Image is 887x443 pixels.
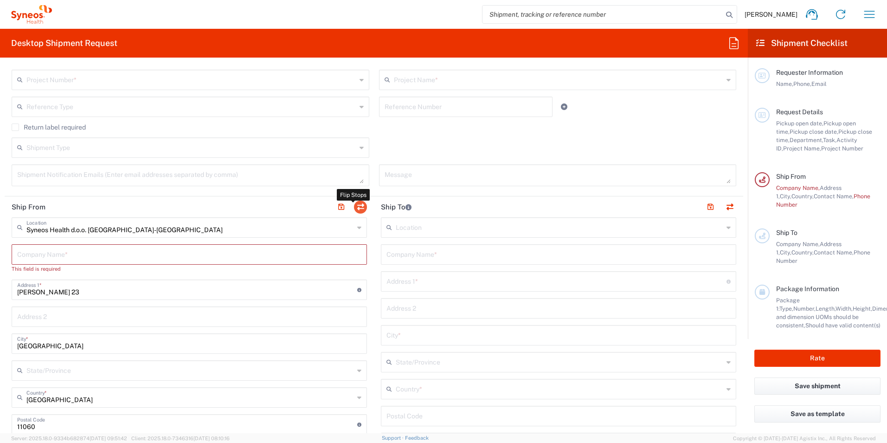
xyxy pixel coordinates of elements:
span: Project Number [821,145,863,152]
span: Package 1: [776,297,800,312]
span: Company Name, [776,241,820,248]
span: City, [780,193,791,200]
span: [DATE] 08:10:16 [193,436,230,441]
span: Type, [779,305,793,312]
span: Contact Name, [814,249,854,256]
span: Task, [823,137,836,143]
span: Country, [791,249,814,256]
span: Copyright © [DATE]-[DATE] Agistix Inc., All Rights Reserved [733,434,876,443]
span: Should have valid content(s) [805,322,881,329]
span: Pickup close date, [790,128,838,135]
button: Save shipment [754,378,881,395]
span: Client: 2025.18.0-7346316 [131,436,230,441]
a: Add Reference [558,100,571,113]
span: Company Name, [776,184,820,191]
h2: Desktop Shipment Request [11,38,117,49]
span: Ship From [776,173,806,180]
label: Return label required [12,124,86,131]
div: This field is required [12,265,367,273]
span: Contact Name, [814,193,854,200]
span: Height, [853,305,872,312]
span: Name, [776,80,793,87]
span: Width, [836,305,853,312]
span: Ship To [776,229,797,236]
h2: Ship To [381,202,411,212]
span: Number, [793,305,816,312]
span: [DATE] 09:51:42 [90,436,127,441]
input: Shipment, tracking or reference number [482,6,723,23]
span: Project Name, [783,145,821,152]
span: Department, [790,137,823,143]
button: Save as template [754,405,881,423]
button: Rate [754,350,881,367]
h2: Shipment Checklist [756,38,848,49]
span: Country, [791,193,814,200]
span: Package Information [776,285,839,293]
h2: Ship From [12,202,45,212]
span: Request Details [776,108,823,116]
span: Pickup open date, [776,120,823,127]
span: Phone, [793,80,811,87]
span: Length, [816,305,836,312]
span: Email [811,80,827,87]
span: Server: 2025.18.0-9334b682874 [11,436,127,441]
a: Support [382,435,405,441]
span: City, [780,249,791,256]
span: Requester Information [776,69,843,76]
a: Feedback [405,435,429,441]
span: [PERSON_NAME] [745,10,797,19]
